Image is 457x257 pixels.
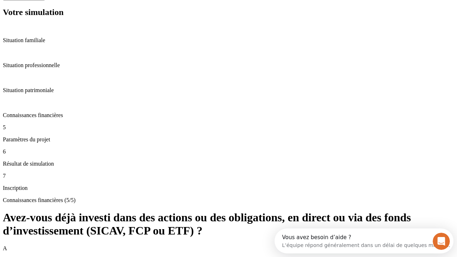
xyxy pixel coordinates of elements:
div: Vous avez besoin d’aide ? [7,6,176,12]
p: Résultat de simulation [3,161,454,167]
p: 6 [3,148,454,155]
iframe: Intercom live chat [433,233,450,250]
p: Situation professionnelle [3,62,454,69]
p: A [3,245,454,252]
div: L’équipe répond généralement dans un délai de quelques minutes. [7,12,176,19]
p: 7 [3,173,454,179]
p: Situation patrimoniale [3,87,454,94]
p: Connaissances financières (5/5) [3,197,454,203]
h1: Avez-vous déjà investi dans des actions ou des obligations, en direct ou via des fonds d’investis... [3,211,454,237]
iframe: Intercom live chat discovery launcher [275,228,453,253]
div: Ouvrir le Messenger Intercom [3,3,197,22]
p: Inscription [3,185,454,191]
p: 5 [3,124,454,131]
p: Situation familiale [3,37,454,44]
h2: Votre simulation [3,7,454,17]
p: Connaissances financières [3,112,454,119]
p: Paramètres du projet [3,136,454,143]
